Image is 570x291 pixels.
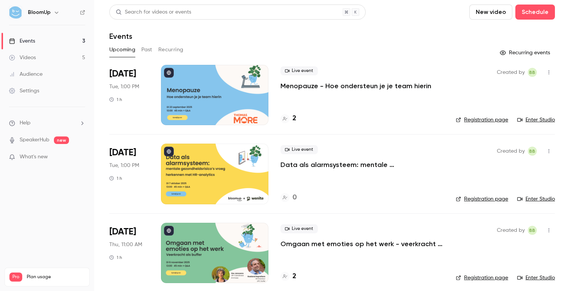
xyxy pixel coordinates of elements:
span: Thu, 11:00 AM [109,241,142,248]
span: Help [20,119,31,127]
span: new [54,136,69,144]
span: What's new [20,153,48,161]
span: Plan usage [27,274,85,280]
div: Sep 23 Tue, 1:00 PM (Europe/Brussels) [109,65,149,125]
a: Registration page [456,195,508,203]
a: 2 [280,113,296,124]
div: Nov 6 Thu, 11:00 AM (Europe/Brussels) [109,223,149,283]
button: Schedule [515,5,555,20]
span: [DATE] [109,147,136,159]
a: SpeakerHub [20,136,49,144]
h4: 2 [293,113,296,124]
span: Benjamin Bergers [528,68,537,77]
button: Recurring [158,44,184,56]
span: Live event [280,145,318,154]
span: Created by [497,147,525,156]
span: Benjamin Bergers [528,226,537,235]
span: BB [529,226,535,235]
li: help-dropdown-opener [9,119,85,127]
h4: 2 [293,271,296,282]
h1: Events [109,32,132,41]
span: Tue, 1:00 PM [109,162,139,169]
span: Live event [280,224,318,233]
div: 1 h [109,175,122,181]
div: Audience [9,70,43,78]
div: Settings [9,87,39,95]
div: 1 h [109,254,122,260]
img: BloomUp [9,6,21,18]
a: Enter Studio [517,116,555,124]
a: 0 [280,193,297,203]
a: Enter Studio [517,274,555,282]
div: 1 h [109,96,122,103]
a: Omgaan met emoties op het werk - veerkracht als buffer [280,239,444,248]
button: Recurring events [496,47,555,59]
a: Enter Studio [517,195,555,203]
div: Search for videos or events [116,8,191,16]
button: Past [141,44,152,56]
span: [DATE] [109,226,136,238]
span: Tue, 1:00 PM [109,83,139,90]
span: [DATE] [109,68,136,80]
span: BB [529,147,535,156]
span: Benjamin Bergers [528,147,537,156]
button: Upcoming [109,44,135,56]
h4: 0 [293,193,297,203]
a: Registration page [456,116,508,124]
iframe: Noticeable Trigger [76,154,85,161]
span: Live event [280,66,318,75]
div: Oct 7 Tue, 1:00 PM (Europe/Brussels) [109,144,149,204]
h6: BloomUp [28,9,51,16]
span: BB [529,68,535,77]
div: Videos [9,54,36,61]
span: Created by [497,68,525,77]
div: Events [9,37,35,45]
span: Pro [9,273,22,282]
button: New video [469,5,512,20]
a: Menopauze - Hoe ondersteun je je team hierin [280,81,431,90]
a: Registration page [456,274,508,282]
a: Data als alarmsysteem: mentale gezondheidsrisico’s vroeg herkennen met HR-analytics [280,160,444,169]
span: Created by [497,226,525,235]
a: 2 [280,271,296,282]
